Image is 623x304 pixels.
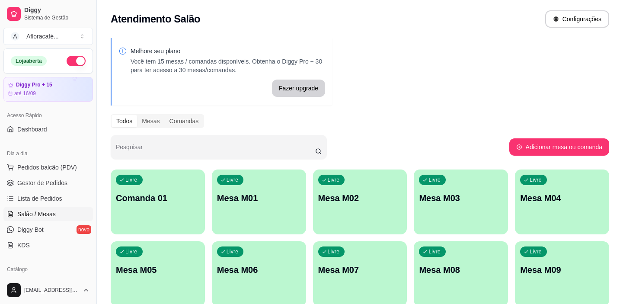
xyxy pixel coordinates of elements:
[3,28,93,45] button: Select a team
[14,90,36,97] article: até 16/09
[17,179,67,187] span: Gestor de Pedidos
[217,192,301,204] p: Mesa M01
[3,223,93,237] a: Diggy Botnovo
[24,14,89,21] span: Sistema de Gestão
[17,210,56,218] span: Salão / Mesas
[428,248,441,255] p: Livre
[545,10,609,28] button: Configurações
[137,115,164,127] div: Mesas
[3,280,93,301] button: [EMAIL_ADDRESS][DOMAIN_NAME]
[3,176,93,190] a: Gestor de Pedidos
[3,147,93,160] div: Dia a dia
[3,238,93,252] a: KDS
[26,32,59,41] div: Afloracafé ...
[131,57,325,74] p: Você tem 15 mesas / comandas disponíveis. Obtenha o Diggy Pro + 30 para ter acesso a 30 mesas/com...
[3,109,93,122] div: Acesso Rápido
[17,163,77,172] span: Pedidos balcão (PDV)
[520,264,604,276] p: Mesa M09
[111,170,205,234] button: LivreComanda 01
[111,12,200,26] h2: Atendimento Salão
[318,264,402,276] p: Mesa M07
[125,176,137,183] p: Livre
[515,170,609,234] button: LivreMesa M04
[227,176,239,183] p: Livre
[116,146,315,155] input: Pesquisar
[11,56,47,66] div: Loja aberta
[3,262,93,276] div: Catálogo
[24,287,79,294] span: [EMAIL_ADDRESS][DOMAIN_NAME]
[313,170,407,234] button: LivreMesa M02
[131,47,325,55] p: Melhore seu plano
[125,248,137,255] p: Livre
[112,115,137,127] div: Todos
[530,248,542,255] p: Livre
[3,207,93,221] a: Salão / Mesas
[3,192,93,205] a: Lista de Pedidos
[3,160,93,174] button: Pedidos balcão (PDV)
[17,194,62,203] span: Lista de Pedidos
[419,192,503,204] p: Mesa M03
[272,80,325,97] button: Fazer upgrade
[428,176,441,183] p: Livre
[17,225,44,234] span: Diggy Bot
[212,170,306,234] button: LivreMesa M01
[217,264,301,276] p: Mesa M06
[17,125,47,134] span: Dashboard
[318,192,402,204] p: Mesa M02
[67,56,86,66] button: Alterar Status
[3,77,93,102] a: Diggy Pro + 15até 16/09
[509,138,609,156] button: Adicionar mesa ou comanda
[11,32,19,41] span: A
[116,192,200,204] p: Comanda 01
[16,82,52,88] article: Diggy Pro + 15
[165,115,204,127] div: Comandas
[414,170,508,234] button: LivreMesa M03
[24,6,89,14] span: Diggy
[227,248,239,255] p: Livre
[17,241,30,250] span: KDS
[328,176,340,183] p: Livre
[520,192,604,204] p: Mesa M04
[3,3,93,24] a: DiggySistema de Gestão
[328,248,340,255] p: Livre
[3,122,93,136] a: Dashboard
[116,264,200,276] p: Mesa M05
[530,176,542,183] p: Livre
[419,264,503,276] p: Mesa M08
